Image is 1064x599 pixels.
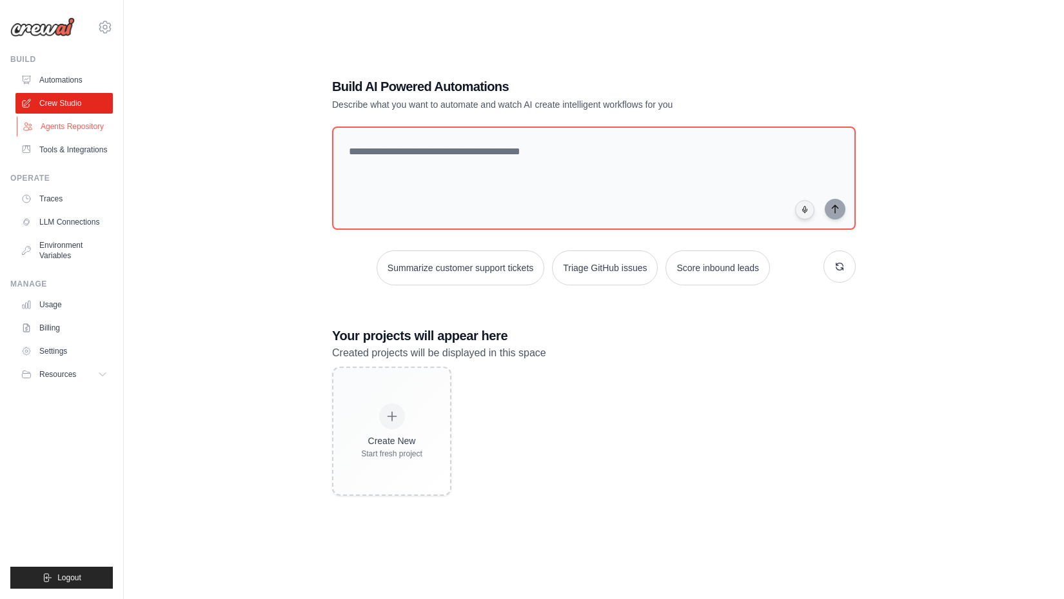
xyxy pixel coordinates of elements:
[10,279,113,289] div: Manage
[15,212,113,232] a: LLM Connections
[10,173,113,183] div: Operate
[17,116,114,137] a: Agents Repository
[15,341,113,361] a: Settings
[361,434,422,447] div: Create New
[377,250,544,285] button: Summarize customer support tickets
[15,235,113,266] a: Environment Variables
[15,294,113,315] a: Usage
[15,70,113,90] a: Automations
[10,54,113,65] div: Build
[332,98,765,111] p: Describe what you want to automate and watch AI create intelligent workflows for you
[823,250,856,283] button: Get new suggestions
[15,364,113,385] button: Resources
[332,345,856,361] p: Created projects will be displayed in this space
[795,200,814,219] button: Click to speak your automation idea
[10,17,75,37] img: Logo
[15,188,113,209] a: Traces
[332,77,765,96] h1: Build AI Powered Automations
[57,573,81,583] span: Logout
[15,318,113,338] a: Billing
[552,250,658,285] button: Triage GitHub issues
[10,567,113,589] button: Logout
[15,93,113,114] a: Crew Studio
[361,449,422,459] div: Start fresh project
[332,327,856,345] h3: Your projects will appear here
[665,250,770,285] button: Score inbound leads
[39,369,76,380] span: Resources
[15,139,113,160] a: Tools & Integrations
